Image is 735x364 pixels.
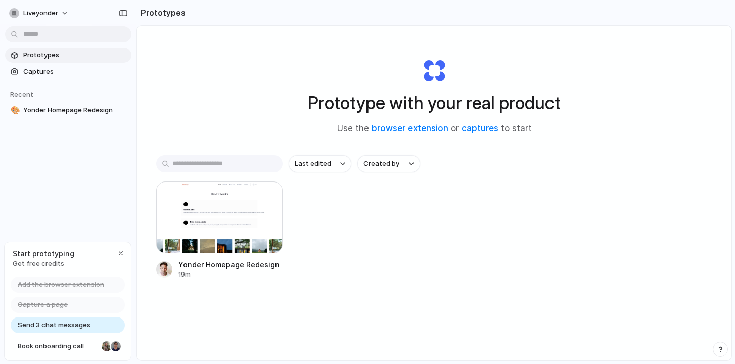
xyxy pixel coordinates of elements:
h2: Prototypes [136,7,186,19]
a: Captures [5,64,131,79]
span: Created by [363,159,399,169]
span: Captures [23,67,127,77]
button: Created by [357,155,420,172]
span: Capture a page [18,300,68,310]
a: 🎨Yonder Homepage Redesign [5,103,131,118]
div: 🎨 [11,105,18,116]
span: Yonder Homepage Redesign [23,105,127,115]
span: Send 3 chat messages [18,320,90,330]
div: Nicole Kubica [101,340,113,352]
span: Recent [10,90,33,98]
button: liveyonder [5,5,74,21]
span: Prototypes [23,50,127,60]
div: 19m [178,270,280,279]
button: 🎨 [9,105,19,115]
button: Last edited [289,155,351,172]
a: Book onboarding call [11,338,125,354]
a: Prototypes [5,48,131,63]
div: Christian Iacullo [110,340,122,352]
span: Book onboarding call [18,341,98,351]
a: captures [462,123,498,133]
h1: Prototype with your real product [308,89,561,116]
a: Yonder Homepage RedesignYonder Homepage Redesign19m [156,181,283,279]
span: Get free credits [13,259,74,269]
div: Yonder Homepage Redesign [178,259,280,270]
span: Use the or to start [337,122,532,135]
span: Last edited [295,159,331,169]
span: Add the browser extension [18,280,104,290]
span: Start prototyping [13,248,74,259]
a: browser extension [372,123,448,133]
span: liveyonder [23,8,58,18]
